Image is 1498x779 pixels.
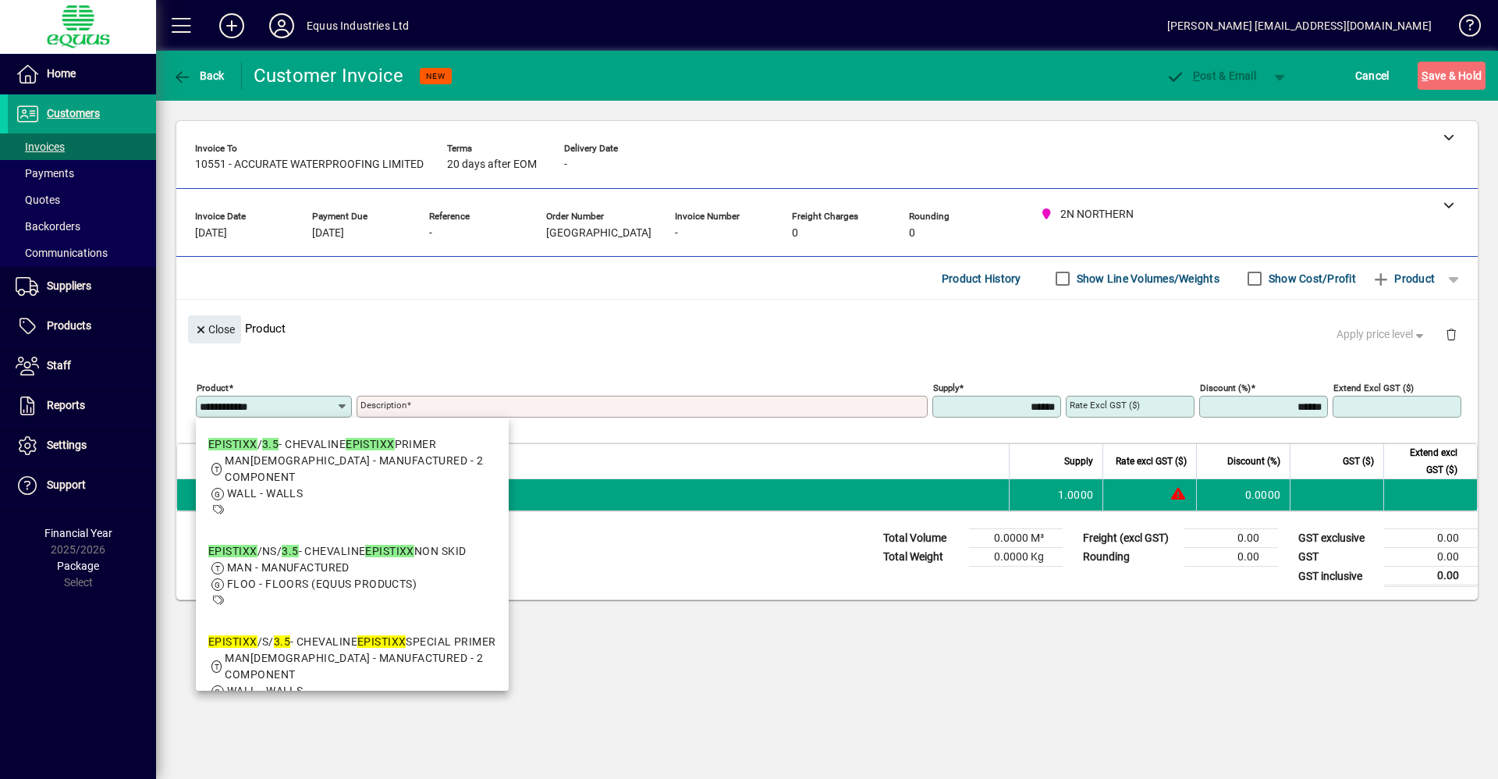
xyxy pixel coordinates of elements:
button: Delete [1432,315,1470,353]
em: EPISTIXX [208,438,257,450]
a: Home [8,55,156,94]
span: Package [57,560,99,572]
span: Products [47,319,91,332]
mat-label: Description [360,400,406,411]
button: Product History [935,265,1028,293]
span: FLOO - FLOORS (EQUUS PRODUCTS) [227,578,417,590]
a: Quotes [8,187,156,213]
app-page-header-button: Back [156,62,242,90]
a: Payments [8,160,156,187]
span: 0 [792,227,798,240]
div: / - CHEVALINE PRIMER [208,436,496,453]
span: Customers [47,107,100,119]
span: - [675,227,678,240]
span: Reports [47,399,85,411]
span: MAN[DEMOGRAPHIC_DATA] - MANUFACTURED - 2 COMPONENT [225,454,483,483]
td: 0.00 [1184,548,1278,567]
em: EPISTIXX [365,545,414,557]
span: MAN[DEMOGRAPHIC_DATA] - MANUFACTURED - 2 COMPONENT [225,652,483,681]
a: Settings [8,426,156,465]
a: Knowledge Base [1447,3,1478,54]
span: Payments [16,167,74,180]
button: Back [169,62,229,90]
div: Customer Invoice [254,63,404,88]
app-page-header-button: Delete [1432,327,1470,341]
em: EPISTIXX [346,438,395,450]
td: Total Volume [875,529,969,548]
span: Close [194,317,235,343]
button: Post & Email [1158,62,1264,90]
mat-label: Extend excl GST ($) [1333,382,1414,393]
button: Profile [257,12,307,40]
span: Back [172,69,225,82]
a: Reports [8,386,156,425]
td: GST inclusive [1290,567,1384,586]
span: [DATE] [195,227,227,240]
span: [DATE] [312,227,344,240]
button: Apply price level [1330,321,1433,349]
mat-label: Product [197,382,229,393]
td: GST exclusive [1290,529,1384,548]
div: /S/ - CHEVALINE SPECIAL PRIMER [208,634,496,650]
span: Backorders [16,220,80,233]
span: Rate excl GST ($) [1116,453,1187,470]
mat-label: Rate excl GST ($) [1070,400,1140,411]
span: 10551 - ACCURATE WATERPROOFING LIMITED [195,158,424,171]
span: Support [47,478,86,491]
span: Settings [47,439,87,451]
span: Product History [942,266,1021,291]
app-page-header-button: Close [184,322,245,336]
mat-option: EPISTIXX/3.5 - CHEVALINE EPISTIXX PRIMER [196,424,509,531]
span: Financial Year [44,527,112,539]
span: Home [47,67,76,80]
span: Discount (%) [1227,453,1280,470]
mat-option: EPISTIXX/NS/3.5 - CHEVALINE EPISTIXX NON SKID [196,531,509,621]
a: Invoices [8,133,156,160]
span: Cancel [1355,63,1390,88]
button: Cancel [1351,62,1393,90]
span: Invoices [16,141,65,153]
em: EPISTIXX [357,635,406,648]
span: MAN - MANUFACTURED [227,561,350,574]
span: Staff [47,359,71,372]
span: [GEOGRAPHIC_DATA] [546,227,651,240]
div: /NS/ - CHEVALINE NON SKID [208,543,466,560]
span: P [1193,69,1200,82]
em: 3.5 [274,635,290,648]
td: 0.0000 M³ [969,529,1063,548]
span: Supply [1064,453,1093,470]
td: Freight (excl GST) [1075,529,1184,548]
span: WALL - WALLS [227,487,303,500]
td: 0.00 [1184,529,1278,548]
label: Show Line Volumes/Weights [1074,271,1219,286]
td: 0.0000 Kg [969,548,1063,567]
td: 0.00 [1384,548,1478,567]
mat-label: Discount (%) [1200,382,1251,393]
em: EPISTIXX [208,635,257,648]
div: Equus Industries Ltd [307,13,410,38]
span: S [1422,69,1428,82]
span: ost & Email [1166,69,1256,82]
mat-label: Supply [933,382,959,393]
a: Staff [8,347,156,386]
a: Suppliers [8,267,156,306]
span: - [429,227,432,240]
span: Suppliers [47,279,91,292]
span: Extend excl GST ($) [1393,444,1457,478]
a: Communications [8,240,156,266]
em: EPISTIXX [208,545,257,557]
mat-option: EPISTIXX/S/3.5 - CHEVALINE EPISTIXX SPECIAL PRIMER [196,621,509,712]
span: ave & Hold [1422,63,1482,88]
label: Show Cost/Profit [1265,271,1356,286]
span: WALL - WALLS [227,685,303,697]
td: 0.00 [1384,529,1478,548]
div: Product [176,300,1478,357]
span: Communications [16,247,108,259]
span: 1.0000 [1058,487,1094,503]
em: 3.5 [282,545,298,557]
span: - [564,158,567,171]
a: Products [8,307,156,346]
span: Apply price level [1336,326,1427,343]
span: 20 days after EOM [447,158,537,171]
a: Support [8,466,156,505]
